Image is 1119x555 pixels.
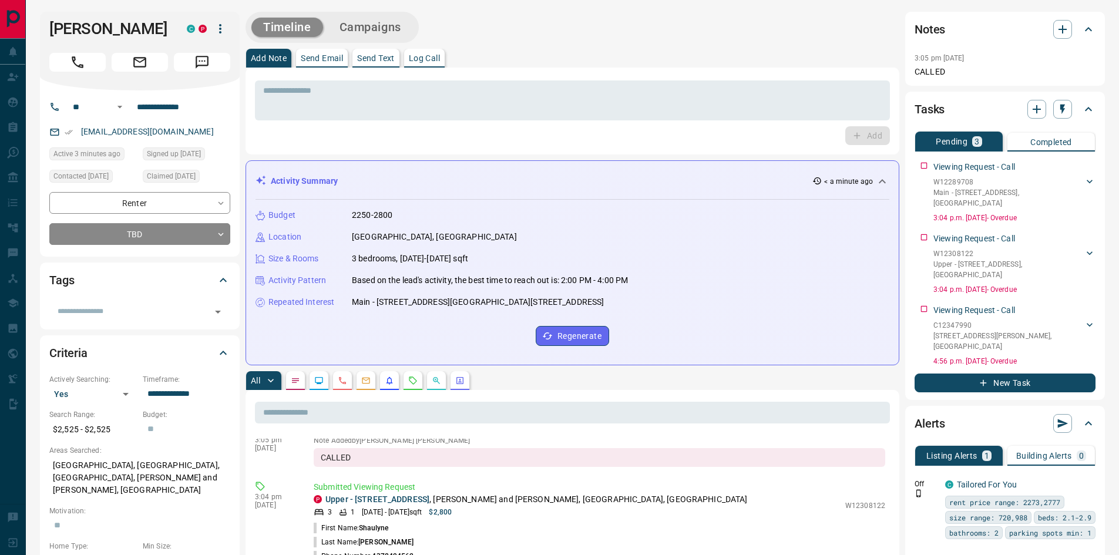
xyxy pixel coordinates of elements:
p: W12308122 [845,500,885,511]
p: Viewing Request - Call [933,161,1015,173]
span: Contacted [DATE] [53,170,109,182]
p: 4:56 p.m. [DATE] - Overdue [933,356,1096,366]
p: [GEOGRAPHIC_DATA], [GEOGRAPHIC_DATA] [352,231,517,243]
p: First Name: [314,523,388,533]
div: Notes [915,15,1096,43]
p: Budget: [143,409,230,420]
a: [EMAIL_ADDRESS][DOMAIN_NAME] [81,127,214,136]
h2: Tasks [915,100,945,119]
p: Based on the lead's activity, the best time to reach out is: 2:00 PM - 4:00 PM [352,274,628,287]
button: Regenerate [536,326,609,346]
p: Send Email [301,54,343,62]
p: 1 [984,452,989,460]
p: Send Text [357,54,395,62]
span: Email [112,53,168,72]
p: Submitted Viewing Request [314,481,885,493]
p: Log Call [409,54,440,62]
div: condos.ca [187,25,195,33]
p: 3:04 p.m. [DATE] - Overdue [933,213,1096,223]
span: Claimed [DATE] [147,170,196,182]
p: C12347990 [933,320,1084,331]
p: Search Range: [49,409,137,420]
p: Timeframe: [143,374,230,385]
p: W12289708 [933,177,1084,187]
span: parking spots min: 1 [1009,527,1091,539]
p: Areas Searched: [49,445,230,456]
a: Tailored For You [957,480,1017,489]
svg: Push Notification Only [915,489,923,497]
svg: Agent Actions [455,376,465,385]
div: condos.ca [945,480,953,489]
p: Main - [STREET_ADDRESS] , [GEOGRAPHIC_DATA] [933,187,1084,208]
p: Building Alerts [1016,452,1072,460]
span: beds: 2.1-2.9 [1038,512,1091,523]
div: Tasks [915,95,1096,123]
p: [DATE] [255,501,296,509]
p: Pending [936,137,967,146]
p: 3 [974,137,979,146]
p: All [251,376,260,385]
p: $2,525 - $2,525 [49,420,137,439]
h1: [PERSON_NAME] [49,19,169,38]
p: < a minute ago [824,176,873,187]
p: [DATE] [255,444,296,452]
div: Tue Aug 05 2025 [49,170,137,186]
p: Main - [STREET_ADDRESS][GEOGRAPHIC_DATA][STREET_ADDRESS] [352,296,604,308]
p: CALLED [915,66,1096,78]
div: Tags [49,266,230,294]
p: Motivation: [49,506,230,516]
p: 3:04 p.m. [DATE] - Overdue [933,284,1096,295]
span: bathrooms: 2 [949,527,999,539]
p: 1 [351,507,355,517]
svg: Emails [361,376,371,385]
div: Alerts [915,409,1096,438]
p: W12308122 [933,248,1084,259]
h2: Notes [915,20,945,39]
p: [GEOGRAPHIC_DATA], [GEOGRAPHIC_DATA], [GEOGRAPHIC_DATA], [PERSON_NAME] and [PERSON_NAME], [GEOGRA... [49,456,230,500]
svg: Email Verified [65,128,73,136]
svg: Calls [338,376,347,385]
p: 3:05 pm [DATE] [915,54,965,62]
span: rent price range: 2273,2777 [949,496,1060,508]
button: Open [113,100,127,114]
div: Tue Aug 05 2025 [143,170,230,186]
div: Activity Summary< a minute ago [256,170,889,192]
p: Activity Pattern [268,274,326,287]
h2: Tags [49,271,74,290]
p: 3 bedrooms, [DATE]-[DATE] sqft [352,253,468,265]
svg: Listing Alerts [385,376,394,385]
p: Completed [1030,138,1072,146]
button: New Task [915,374,1096,392]
div: property.ca [314,495,322,503]
p: Listing Alerts [926,452,977,460]
p: Viewing Request - Call [933,304,1015,317]
p: Budget [268,209,295,221]
span: Active 3 minutes ago [53,148,120,160]
svg: Lead Browsing Activity [314,376,324,385]
button: Timeline [251,18,323,37]
svg: Requests [408,376,418,385]
div: TBD [49,223,230,245]
p: Viewing Request - Call [933,233,1015,245]
div: Criteria [49,339,230,367]
svg: Opportunities [432,376,441,385]
p: Size & Rooms [268,253,319,265]
span: Call [49,53,106,72]
p: 3 [328,507,332,517]
span: [PERSON_NAME] [358,538,414,546]
div: W12289708Main - [STREET_ADDRESS],[GEOGRAPHIC_DATA] [933,174,1096,211]
p: Min Size: [143,541,230,551]
h2: Criteria [49,344,88,362]
p: 3:05 pm [255,436,296,444]
button: Open [210,304,226,320]
svg: Notes [291,376,300,385]
span: Signed up [DATE] [147,148,201,160]
p: Activity Summary [271,175,338,187]
p: Actively Searching: [49,374,137,385]
p: Home Type: [49,541,137,551]
div: C12347990[STREET_ADDRESS][PERSON_NAME],[GEOGRAPHIC_DATA] [933,318,1096,354]
p: 2250-2800 [352,209,392,221]
p: 0 [1079,452,1084,460]
p: Add Note [251,54,287,62]
p: [STREET_ADDRESS][PERSON_NAME] , [GEOGRAPHIC_DATA] [933,331,1084,352]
